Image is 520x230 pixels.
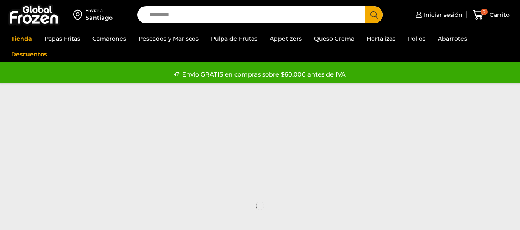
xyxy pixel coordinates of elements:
a: Queso Crema [310,31,358,46]
span: 0 [481,9,488,15]
button: Search button [365,6,383,23]
span: Carrito [488,11,510,19]
img: address-field-icon.svg [73,8,86,22]
a: Abarrotes [434,31,471,46]
a: Pulpa de Frutas [207,31,261,46]
span: Iniciar sesión [422,11,462,19]
div: Enviar a [86,8,113,14]
a: Hortalizas [363,31,400,46]
a: Descuentos [7,46,51,62]
a: Appetizers [266,31,306,46]
a: 0 Carrito [471,5,512,25]
a: Pollos [404,31,430,46]
div: Santiago [86,14,113,22]
a: Tienda [7,31,36,46]
a: Papas Fritas [40,31,84,46]
a: Camarones [88,31,130,46]
a: Pescados y Mariscos [134,31,203,46]
a: Iniciar sesión [414,7,462,23]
